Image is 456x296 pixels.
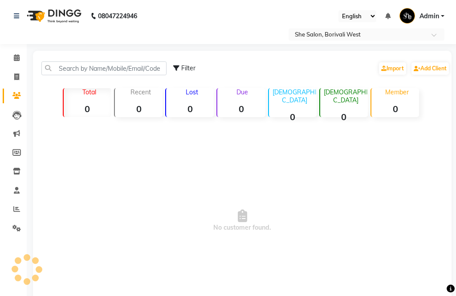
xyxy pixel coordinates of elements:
[379,62,406,75] a: Import
[371,103,419,114] strong: 0
[181,64,195,72] span: Filter
[41,61,167,75] input: Search by Name/Mobile/Email/Code
[273,88,317,104] p: [DEMOGRAPHIC_DATA]
[115,103,163,114] strong: 0
[411,62,449,75] a: Add Client
[375,88,419,96] p: Member
[23,4,84,28] img: logo
[67,88,111,96] p: Total
[320,111,368,122] strong: 0
[118,88,163,96] p: Recent
[98,4,137,28] b: 08047224946
[324,88,368,104] p: [DEMOGRAPHIC_DATA]
[64,103,111,114] strong: 0
[269,111,317,122] strong: 0
[217,103,265,114] strong: 0
[219,88,265,96] p: Due
[166,103,214,114] strong: 0
[419,12,439,21] span: Admin
[170,88,214,96] p: Lost
[399,8,415,24] img: Admin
